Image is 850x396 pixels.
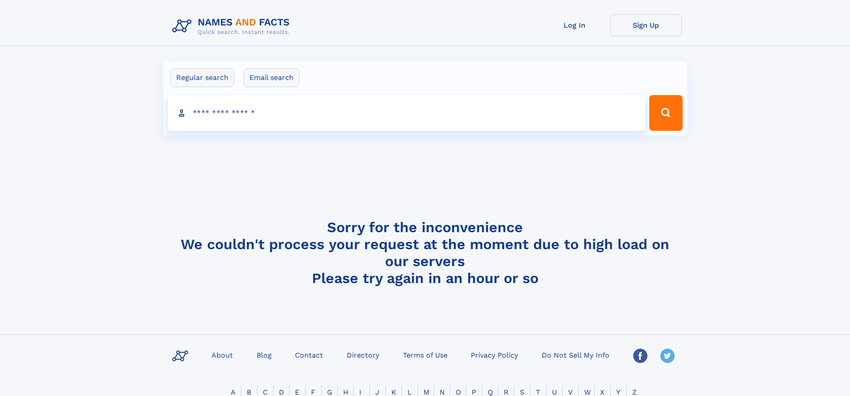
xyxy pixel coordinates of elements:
img: Facebook [633,349,647,363]
input: search input [168,95,646,131]
a: Blog [253,348,275,361]
a: Do Not Sell My Info [538,348,613,361]
img: Logo Names and Facts [169,14,297,38]
a: Privacy Policy [467,348,522,361]
label: Email search [244,68,299,87]
a: About [208,348,236,361]
label: Regular search [170,68,234,87]
a: Contact [291,348,327,361]
h4: Sorry for the inconvenience We couldn't process your request at the moment due to high load on ou... [169,219,682,287]
a: Terms of Use [399,348,451,361]
a: Log In [539,14,610,36]
img: Twitter [660,349,675,363]
a: Directory [343,348,383,361]
button: Search Button [649,95,682,131]
a: Sign Up [610,14,682,36]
